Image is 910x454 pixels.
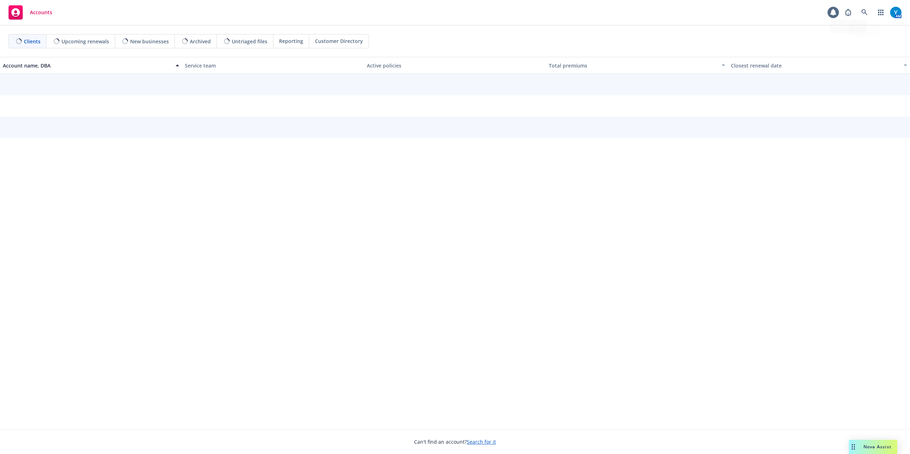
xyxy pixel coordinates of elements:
div: Active policies [367,62,543,69]
span: Untriaged files [232,38,267,45]
span: Upcoming renewals [61,38,109,45]
div: Closest renewal date [731,62,899,69]
a: Search [857,5,872,20]
span: New businesses [130,38,169,45]
a: Search for it [467,438,496,445]
span: Accounts [30,10,52,15]
a: Report a Bug [841,5,855,20]
div: Total premiums [549,62,717,69]
button: Nova Assist [849,440,897,454]
div: Service team [185,62,361,69]
span: Nova Assist [863,444,892,450]
a: Switch app [874,5,888,20]
div: Drag to move [849,440,858,454]
span: Clients [24,38,41,45]
button: Service team [182,57,364,74]
span: Reporting [279,37,303,45]
button: Closest renewal date [728,57,910,74]
button: Total premiums [546,57,728,74]
span: Can't find an account? [414,438,496,445]
button: Active policies [364,57,546,74]
span: Archived [190,38,211,45]
img: photo [890,7,901,18]
div: Account name, DBA [3,62,171,69]
a: Accounts [6,2,55,22]
span: Customer Directory [315,37,363,45]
